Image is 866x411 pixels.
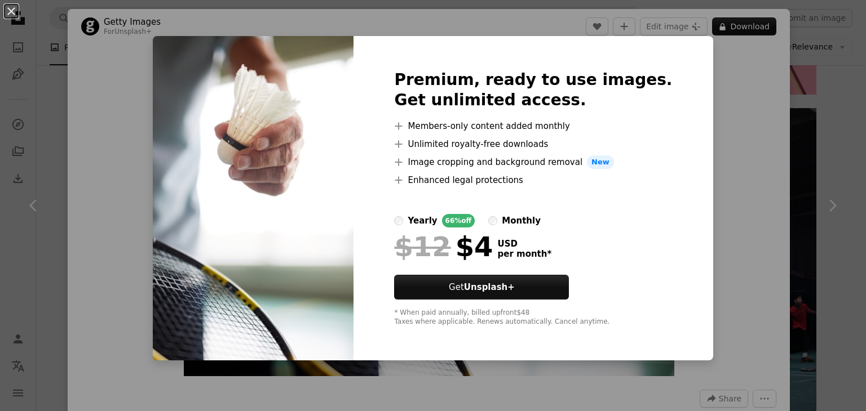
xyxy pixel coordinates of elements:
[394,216,403,225] input: yearly66%off
[497,249,551,259] span: per month *
[153,36,354,360] img: premium_photo-1663036882455-adbf89485e51
[394,309,672,327] div: * When paid annually, billed upfront $48 Taxes where applicable. Renews automatically. Cancel any...
[394,232,493,261] div: $4
[394,70,672,110] h2: Premium, ready to use images. Get unlimited access.
[394,155,672,169] li: Image cropping and background removal
[394,119,672,133] li: Members-only content added monthly
[442,214,475,227] div: 66% off
[408,214,437,227] div: yearly
[394,137,672,151] li: Unlimited royalty-free downloads
[394,275,569,300] button: GetUnsplash+
[394,173,672,187] li: Enhanced legal protections
[464,282,515,292] strong: Unsplash+
[394,232,450,261] span: $12
[502,214,541,227] div: monthly
[488,216,497,225] input: monthly
[497,239,551,249] span: USD
[587,155,614,169] span: New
